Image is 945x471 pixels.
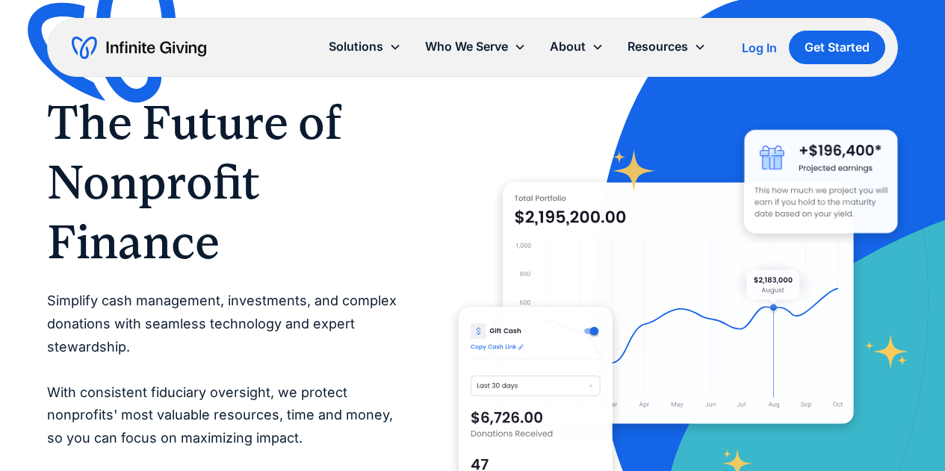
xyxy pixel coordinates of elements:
div: Resources [616,31,718,63]
div: Who We Serve [413,31,538,63]
p: Simplify cash management, investments, and complex donations with seamless technology and expert ... [47,290,398,449]
div: Who We Serve [425,37,508,57]
div: Resources [628,37,688,57]
div: Solutions [317,31,413,63]
h1: The Future of Nonprofit Finance [47,93,398,272]
img: fundraising star [865,334,909,369]
div: About [550,37,586,57]
div: Log In [742,42,777,54]
div: About [538,31,616,63]
div: Solutions [329,37,383,57]
a: home [72,36,206,60]
img: nonprofit donation platform [503,182,854,425]
a: Log In [742,39,777,57]
a: Get Started [789,31,885,64]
